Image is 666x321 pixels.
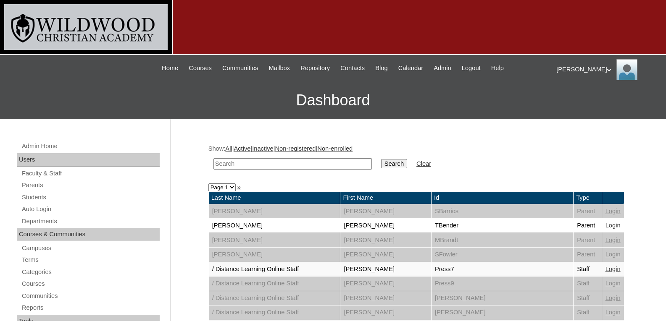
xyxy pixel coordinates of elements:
[605,222,621,229] a: Login
[209,305,340,320] td: / Distance Learning Online Staff
[432,291,573,305] td: [PERSON_NAME]
[432,248,573,262] td: SFowler
[208,144,624,174] div: Show: | | | |
[209,277,340,291] td: / Distance Learning Online Staff
[605,280,621,287] a: Login
[300,63,330,73] span: Repository
[574,219,602,233] td: Parent
[574,233,602,248] td: Parent
[189,63,212,73] span: Courses
[340,262,431,277] td: [PERSON_NAME]
[340,219,431,233] td: [PERSON_NAME]
[209,262,340,277] td: / Distance Learning Online Staff
[234,145,250,152] a: Active
[340,204,431,219] td: [PERSON_NAME]
[184,63,216,73] a: Courses
[574,305,602,320] td: Staff
[17,153,160,167] div: Users
[432,233,573,248] td: MBrandt
[432,277,573,291] td: Press9
[394,63,427,73] a: Calendar
[21,192,160,203] a: Students
[275,145,316,152] a: Non-registered
[336,63,369,73] a: Contacts
[605,309,621,316] a: Login
[21,204,160,214] a: Auto Login
[222,63,258,73] span: Communities
[209,233,340,248] td: [PERSON_NAME]
[218,63,263,73] a: Communities
[432,192,573,204] td: Id
[340,277,431,291] td: [PERSON_NAME]
[574,291,602,305] td: Staff
[21,216,160,227] a: Departments
[432,219,573,233] td: TBender
[432,204,573,219] td: SBarrios
[209,204,340,219] td: [PERSON_NAME]
[21,243,160,253] a: Campuses
[340,291,431,305] td: [PERSON_NAME]
[616,59,637,80] img: Jill Isaac
[605,266,621,272] a: Login
[209,291,340,305] td: / Distance Learning Online Staff
[340,305,431,320] td: [PERSON_NAME]
[209,248,340,262] td: [PERSON_NAME]
[574,277,602,291] td: Staff
[252,145,274,152] a: Inactive
[17,228,160,241] div: Courses & Communities
[269,63,290,73] span: Mailbox
[605,237,621,243] a: Login
[21,279,160,289] a: Courses
[21,168,160,179] a: Faculty & Staff
[21,180,160,191] a: Parents
[21,291,160,301] a: Communities
[317,145,353,152] a: Non-enrolled
[340,233,431,248] td: [PERSON_NAME]
[162,63,178,73] span: Home
[340,63,365,73] span: Contacts
[605,295,621,301] a: Login
[574,262,602,277] td: Staff
[605,208,621,214] a: Login
[432,305,573,320] td: [PERSON_NAME]
[209,219,340,233] td: [PERSON_NAME]
[462,63,481,73] span: Logout
[21,303,160,313] a: Reports
[574,204,602,219] td: Parent
[416,160,431,167] a: Clear
[237,184,241,191] a: »
[4,81,662,119] h3: Dashboard
[605,251,621,258] a: Login
[21,267,160,277] a: Categories
[432,262,573,277] td: Press7
[375,63,387,73] span: Blog
[556,59,658,80] div: [PERSON_NAME]
[491,63,504,73] span: Help
[458,63,485,73] a: Logout
[381,159,407,168] input: Search
[21,141,160,151] a: Admin Home
[265,63,295,73] a: Mailbox
[21,255,160,265] a: Terms
[398,63,423,73] span: Calendar
[487,63,508,73] a: Help
[340,192,431,204] td: First Name
[213,158,372,170] input: Search
[371,63,392,73] a: Blog
[434,63,451,73] span: Admin
[4,4,168,50] img: logo-white.png
[340,248,431,262] td: [PERSON_NAME]
[574,248,602,262] td: Parent
[225,145,232,152] a: All
[429,63,455,73] a: Admin
[296,63,334,73] a: Repository
[158,63,182,73] a: Home
[209,192,340,204] td: Last Name
[574,192,602,204] td: Type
